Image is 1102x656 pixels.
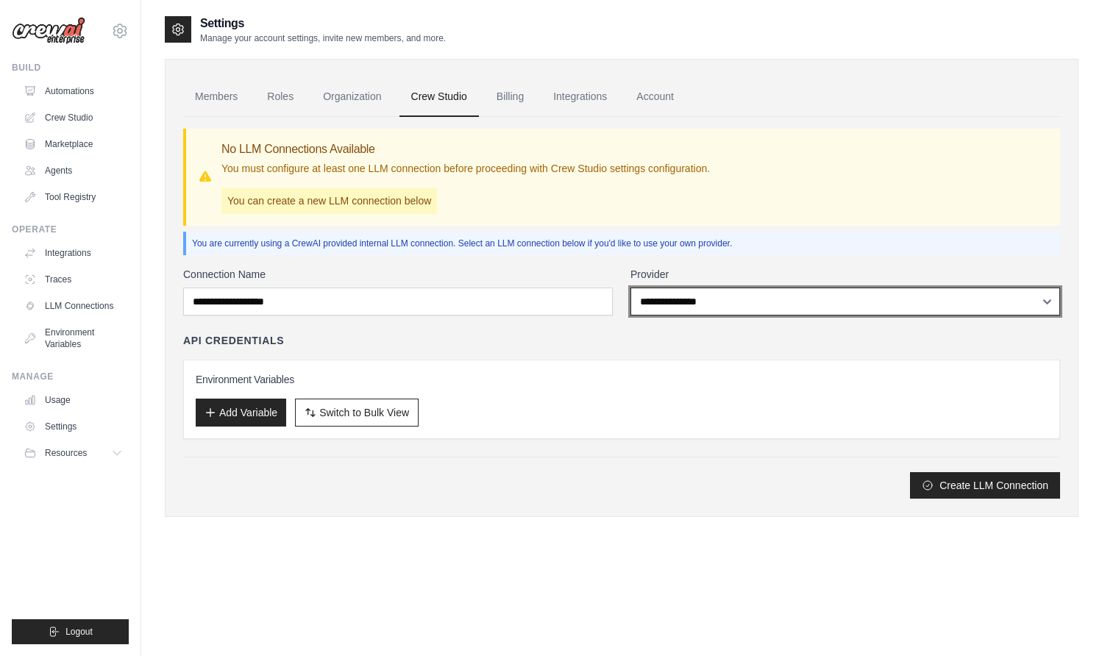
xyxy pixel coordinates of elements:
[399,77,479,117] a: Crew Studio
[295,399,419,427] button: Switch to Bulk View
[183,77,249,117] a: Members
[18,159,129,182] a: Agents
[319,405,409,420] span: Switch to Bulk View
[18,415,129,438] a: Settings
[12,619,129,644] button: Logout
[45,447,87,459] span: Resources
[221,140,710,158] h3: No LLM Connections Available
[18,106,129,129] a: Crew Studio
[18,388,129,412] a: Usage
[12,17,85,45] img: Logo
[65,626,93,638] span: Logout
[18,321,129,356] a: Environment Variables
[183,267,613,282] label: Connection Name
[18,79,129,103] a: Automations
[12,371,129,382] div: Manage
[625,77,686,117] a: Account
[485,77,536,117] a: Billing
[255,77,305,117] a: Roles
[18,185,129,209] a: Tool Registry
[18,268,129,291] a: Traces
[541,77,619,117] a: Integrations
[18,241,129,265] a: Integrations
[18,441,129,465] button: Resources
[221,161,710,176] p: You must configure at least one LLM connection before proceeding with Crew Studio settings config...
[12,62,129,74] div: Build
[196,399,286,427] button: Add Variable
[183,333,284,348] h4: API Credentials
[200,32,446,44] p: Manage your account settings, invite new members, and more.
[18,294,129,318] a: LLM Connections
[311,77,393,117] a: Organization
[1028,585,1102,656] iframe: Chat Widget
[630,267,1060,282] label: Provider
[221,188,437,214] p: You can create a new LLM connection below
[18,132,129,156] a: Marketplace
[12,224,129,235] div: Operate
[200,15,446,32] h2: Settings
[910,472,1060,499] button: Create LLM Connection
[192,238,1054,249] p: You are currently using a CrewAI provided internal LLM connection. Select an LLM connection below...
[196,372,1048,387] h3: Environment Variables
